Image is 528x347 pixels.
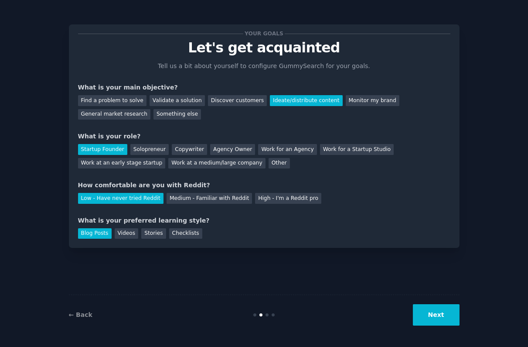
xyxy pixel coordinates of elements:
[346,95,399,106] div: Monitor my brand
[413,304,460,326] button: Next
[208,95,267,106] div: Discover customers
[169,228,202,239] div: Checklists
[150,95,205,106] div: Validate a solution
[243,29,285,38] span: Your goals
[78,193,164,204] div: Low - Have never tried Reddit
[78,216,450,225] div: What is your preferred learning style?
[258,144,317,155] div: Work for an Agency
[78,83,450,92] div: What is your main objective?
[168,158,265,169] div: Work at a medium/large company
[69,311,92,318] a: ← Back
[270,95,342,106] div: Ideate/distribute content
[320,144,394,155] div: Work for a Startup Studio
[78,228,112,239] div: Blog Posts
[269,158,290,169] div: Other
[78,144,127,155] div: Startup Founder
[210,144,255,155] div: Agency Owner
[78,109,151,120] div: General market research
[130,144,169,155] div: Solopreneur
[78,132,450,141] div: What is your role?
[255,193,321,204] div: High - I'm a Reddit pro
[78,158,166,169] div: Work at an early stage startup
[78,40,450,55] p: Let's get acquainted
[153,109,201,120] div: Something else
[78,181,450,190] div: How comfortable are you with Reddit?
[78,95,146,106] div: Find a problem to solve
[141,228,166,239] div: Stories
[167,193,252,204] div: Medium - Familiar with Reddit
[172,144,207,155] div: Copywriter
[154,62,374,71] p: Tell us a bit about yourself to configure GummySearch for your goals.
[115,228,139,239] div: Videos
